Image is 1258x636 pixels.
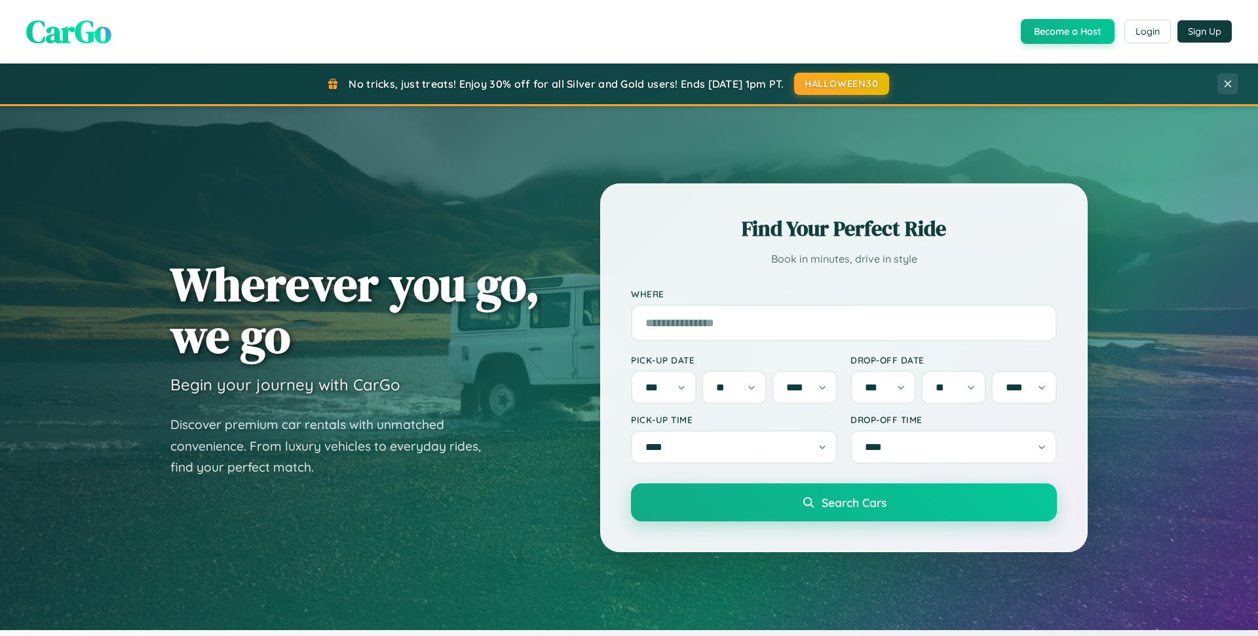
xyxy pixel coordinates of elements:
[1124,20,1171,43] button: Login
[1021,19,1115,44] button: Become a Host
[631,483,1057,521] button: Search Cars
[631,288,1057,299] label: Where
[170,258,540,362] h1: Wherever you go, we go
[850,354,1057,365] label: Drop-off Date
[170,414,498,478] p: Discover premium car rentals with unmatched convenience. From luxury vehicles to everyday rides, ...
[794,73,889,95] button: HALLOWEEN30
[631,250,1057,269] p: Book in minutes, drive in style
[1177,20,1232,43] button: Sign Up
[822,495,886,510] span: Search Cars
[26,10,111,53] span: CarGo
[850,414,1057,425] label: Drop-off Time
[170,375,400,394] h3: Begin your journey with CarGo
[631,214,1057,243] h2: Find Your Perfect Ride
[631,354,837,365] label: Pick-up Date
[631,414,837,425] label: Pick-up Time
[349,77,784,90] span: No tricks, just treats! Enjoy 30% off for all Silver and Gold users! Ends [DATE] 1pm PT.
